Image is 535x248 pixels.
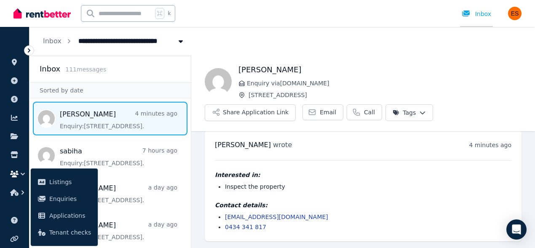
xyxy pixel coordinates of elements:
span: 111 message s [65,66,106,73]
a: Tenant checks [34,224,94,241]
div: Sorted by date [29,82,191,98]
span: Enquiries [49,194,91,204]
a: Listings [34,174,94,190]
span: k [168,10,171,17]
span: Email [320,108,336,116]
div: Open Intercom Messenger [506,219,527,240]
span: Tenant checks [49,227,91,237]
a: Email [302,104,343,120]
button: Share Application Link [205,104,296,121]
span: [PERSON_NAME] [215,141,271,149]
img: RentBetter [13,7,71,20]
a: [PERSON_NAME]a day agoEnquiry:[STREET_ADDRESS]. [60,220,177,241]
a: Applications [34,207,94,224]
a: Inbox [43,37,62,45]
a: [PERSON_NAME]4 minutes agoEnquiry:[STREET_ADDRESS]. [60,109,177,130]
span: Tags [393,108,416,117]
a: [EMAIL_ADDRESS][DOMAIN_NAME] [225,214,328,220]
span: Enquiry via [DOMAIN_NAME] [247,79,522,87]
img: Lily-Ann [205,68,232,95]
h1: [PERSON_NAME] [238,64,522,76]
a: sabiha7 hours agoEnquiry:[STREET_ADDRESS]. [60,146,177,167]
h2: Inbox [40,63,60,75]
a: 0434 341 817 [225,224,266,230]
nav: Breadcrumb [29,27,198,55]
h4: Interested in: [215,171,511,179]
time: 4 minutes ago [469,142,511,148]
a: Enquiries [34,190,94,207]
button: Tags [385,104,433,121]
span: Applications [49,211,91,221]
h4: Contact details: [215,201,511,209]
span: Listings [49,177,91,187]
span: Call [364,108,375,116]
span: [STREET_ADDRESS] [249,91,522,99]
a: [PERSON_NAME]a day agoEnquiry:[STREET_ADDRESS]. [60,183,177,204]
span: wrote [273,141,292,149]
img: Evangeline Samoilov [508,7,522,20]
a: Call [347,104,382,120]
li: Inspect the property [225,182,511,191]
div: Inbox [462,10,491,18]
